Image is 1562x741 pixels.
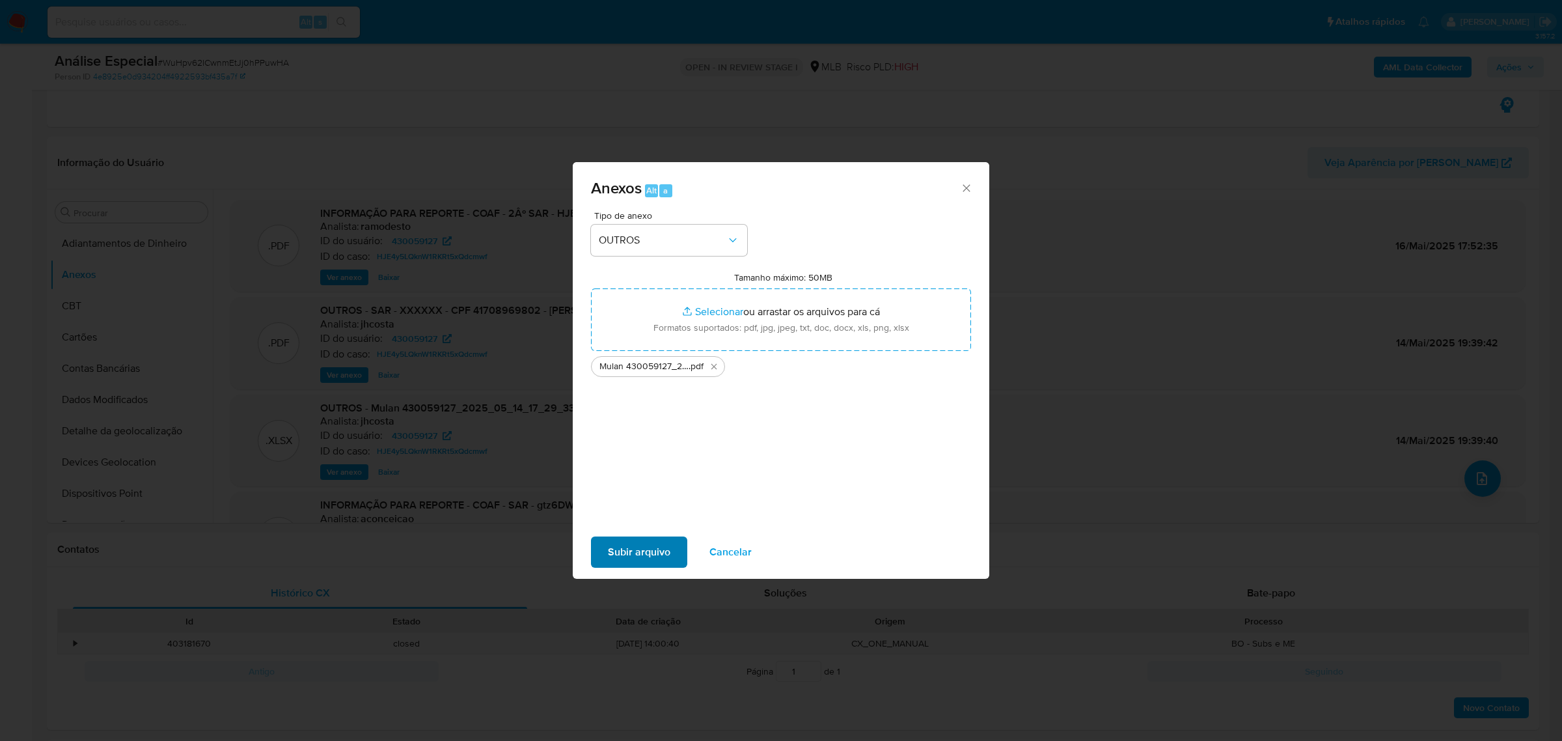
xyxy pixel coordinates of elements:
span: Alt [646,184,657,197]
span: Mulan 430059127_2025_09_04_11_04_48 [PERSON_NAME] [599,360,689,373]
button: Subir arquivo [591,537,687,568]
span: Tipo de anexo [594,211,750,220]
span: .pdf [689,360,704,373]
button: OUTROS [591,225,747,256]
span: OUTROS [599,234,726,247]
button: Cancelar [692,537,769,568]
button: Excluir Mulan 430059127_2025_09_04_11_04_48 Gabriela Alves Barbosa .pdf [706,359,722,374]
ul: Arquivos selecionados [591,351,971,377]
span: a [663,184,668,197]
span: Anexos [591,176,642,199]
span: Cancelar [709,538,752,566]
button: Fechar [960,182,972,193]
label: Tamanho máximo: 50MB [734,272,832,283]
span: Subir arquivo [608,538,670,566]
